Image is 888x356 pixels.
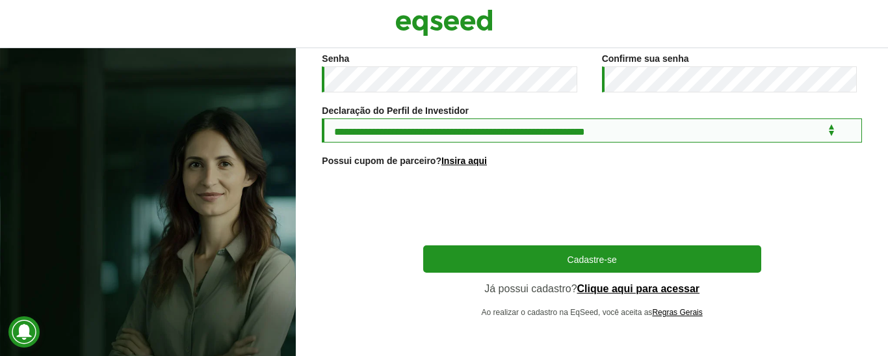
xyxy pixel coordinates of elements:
img: EqSeed Logo [395,7,493,39]
a: Clique aqui para acessar [577,284,700,294]
a: Regras Gerais [652,308,702,316]
button: Cadastre-se [423,245,761,273]
p: Já possui cadastro? [423,282,761,295]
label: Senha [322,54,349,63]
p: Ao realizar o cadastro na EqSeed, você aceita as [423,308,761,317]
iframe: reCAPTCHA [493,182,691,232]
label: Possui cupom de parceiro? [322,156,487,165]
label: Declaração do Perfil de Investidor [322,106,469,115]
label: Confirme sua senha [602,54,689,63]
a: Insira aqui [441,156,487,165]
